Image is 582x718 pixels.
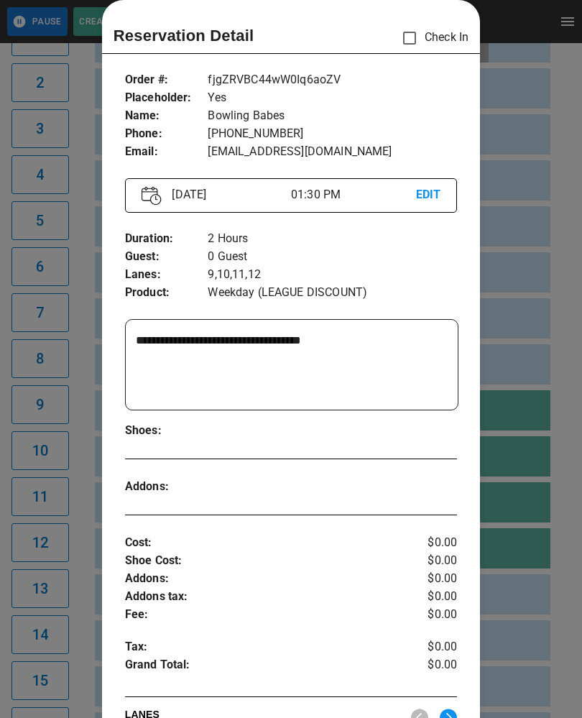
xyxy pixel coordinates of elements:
p: [EMAIL_ADDRESS][DOMAIN_NAME] [208,143,457,161]
p: Tax : [125,638,402,656]
p: Reservation Detail [114,24,254,47]
p: Yes [208,89,457,107]
p: Product : [125,284,208,302]
p: [DATE] [166,186,291,203]
p: Addons tax : [125,588,402,606]
p: Check In [394,23,468,53]
p: 2 Hours [208,230,457,248]
p: Email : [125,143,208,161]
p: 01:30 PM [291,186,416,203]
p: $0.00 [402,552,457,570]
p: Fee : [125,606,402,624]
p: Addons : [125,478,208,496]
p: fjgZRVBC44wW0Iq6aoZV [208,71,457,89]
p: [PHONE_NUMBER] [208,125,457,143]
p: Shoe Cost : [125,552,402,570]
p: Placeholder : [125,89,208,107]
p: Weekday (LEAGUE DISCOUNT) [208,284,457,302]
p: $0.00 [402,534,457,552]
p: Cost : [125,534,402,552]
p: Name : [125,107,208,125]
p: Order # : [125,71,208,89]
p: $0.00 [402,570,457,588]
p: Lanes : [125,266,208,284]
p: Duration : [125,230,208,248]
p: 9,10,11,12 [208,266,457,284]
p: 0 Guest [208,248,457,266]
img: Vector [142,186,162,206]
p: Phone : [125,125,208,143]
p: Addons : [125,570,402,588]
p: Bowling Babes [208,107,457,125]
p: $0.00 [402,588,457,606]
p: Guest : [125,248,208,266]
p: Grand Total : [125,656,402,678]
p: Shoes : [125,422,208,440]
p: $0.00 [402,638,457,656]
p: $0.00 [402,606,457,624]
p: $0.00 [402,656,457,678]
p: EDIT [416,186,441,204]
